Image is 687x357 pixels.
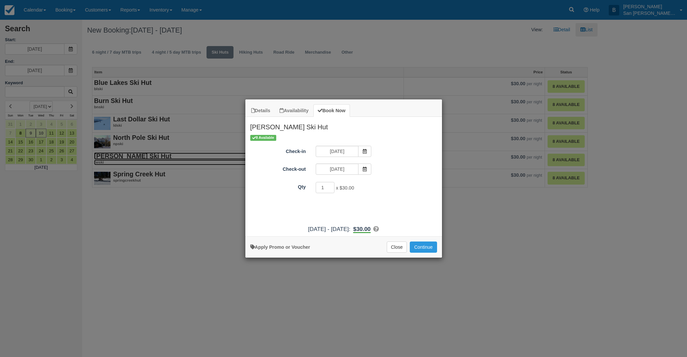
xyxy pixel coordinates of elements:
[316,182,335,193] input: Qty
[247,104,275,117] a: Details
[250,244,310,250] a: Apply Voucher
[245,225,442,233] div: :
[275,104,313,117] a: Availability
[313,104,350,117] a: Book Now
[308,226,349,232] span: [DATE] - [DATE]
[410,242,437,253] button: Add to Booking
[245,117,442,134] h2: [PERSON_NAME] Ski Hut
[245,117,442,233] div: Item Modal
[353,226,371,233] b: $30.00
[387,242,407,253] button: Close
[336,186,354,191] span: x $30.00
[245,164,311,173] label: Check-out
[245,146,311,155] label: Check-in
[250,135,276,140] span: 8 Available
[245,181,311,191] label: Qty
